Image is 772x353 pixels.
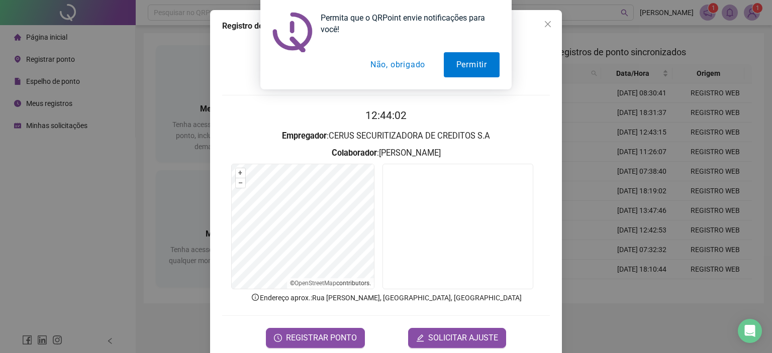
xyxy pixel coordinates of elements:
strong: Colaborador [332,148,377,158]
button: Não, obrigado [358,52,438,77]
h3: : CERUS SECURITIZADORA DE CREDITOS S.A [222,130,550,143]
div: Permita que o QRPoint envie notificações para você! [313,12,500,35]
button: + [236,168,245,178]
span: edit [416,334,424,342]
span: clock-circle [274,334,282,342]
li: © contributors. [290,280,371,287]
span: info-circle [251,293,260,302]
button: – [236,178,245,188]
span: REGISTRAR PONTO [286,332,357,344]
p: Endereço aprox. : Rua [PERSON_NAME], [GEOGRAPHIC_DATA], [GEOGRAPHIC_DATA] [222,292,550,303]
div: Open Intercom Messenger [738,319,762,343]
strong: Empregador [282,131,327,141]
button: REGISTRAR PONTO [266,328,365,348]
a: OpenStreetMap [295,280,336,287]
img: notification icon [272,12,313,52]
button: Permitir [444,52,500,77]
time: 12:44:02 [365,109,407,122]
button: editSOLICITAR AJUSTE [408,328,506,348]
h3: : [PERSON_NAME] [222,147,550,160]
span: SOLICITAR AJUSTE [428,332,498,344]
